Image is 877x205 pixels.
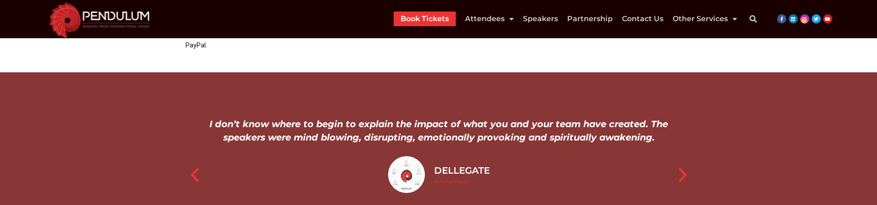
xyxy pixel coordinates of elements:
a: Speakers [523,12,558,26]
div: Search [744,10,762,28]
div: I don’t know where to begin to explain the impact of what you and your team have created. The spe... [203,117,674,145]
iframe: Brevo live chat [5,114,159,200]
a: Contact Us [622,12,663,26]
nav: Menu [394,12,737,26]
div: Next slide [674,166,692,184]
img: DELLEGATE [388,156,424,193]
span: DELLEGATE [434,163,489,177]
a: Other Services [673,12,737,26]
span: ard Payments (e.g. Visa, Visa Debit, MasterCard, American Express) and process payments through S... [186,28,671,49]
a: Partnership [567,12,613,26]
span: Anonymous [434,177,489,185]
a: Book Tickets [401,12,449,26]
a: Attendees [465,12,514,26]
div: Previous slide [186,166,204,184]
